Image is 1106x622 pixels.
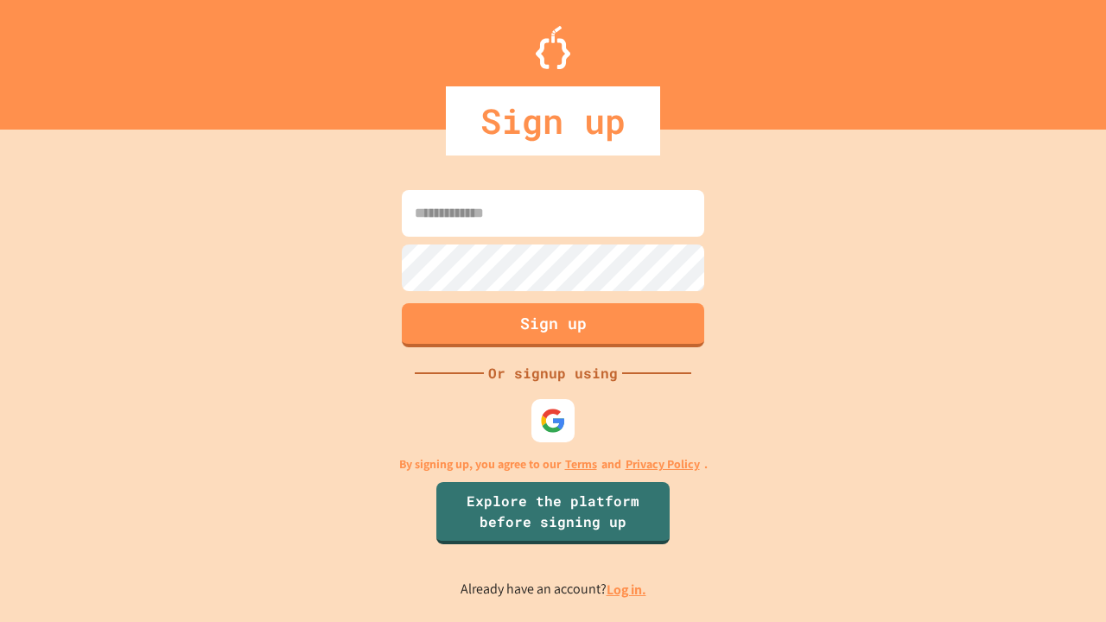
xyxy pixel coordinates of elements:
[536,26,570,69] img: Logo.svg
[461,579,646,600] p: Already have an account?
[436,482,670,544] a: Explore the platform before signing up
[607,581,646,599] a: Log in.
[1033,553,1089,605] iframe: chat widget
[540,408,566,434] img: google-icon.svg
[446,86,660,155] div: Sign up
[626,455,700,473] a: Privacy Policy
[484,363,622,384] div: Or signup using
[399,455,708,473] p: By signing up, you agree to our and .
[963,478,1089,551] iframe: chat widget
[402,303,704,347] button: Sign up
[565,455,597,473] a: Terms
